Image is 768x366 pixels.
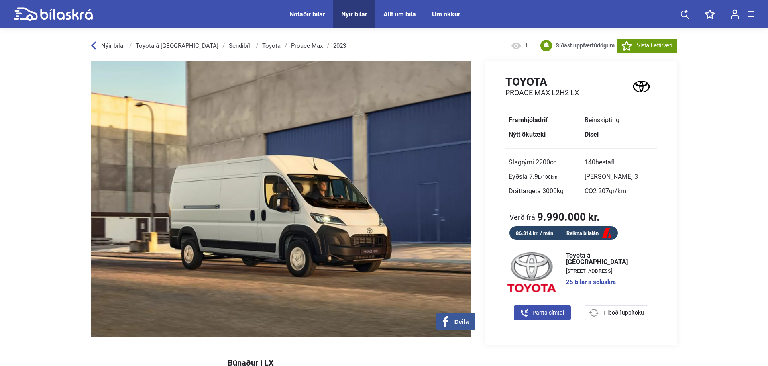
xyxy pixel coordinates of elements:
a: Toyota [262,43,281,49]
span: hestafl [595,158,615,166]
b: Nýtt ökutæki [509,131,546,138]
span: [PERSON_NAME] 3 [585,173,638,180]
span: Toyota á [GEOGRAPHIC_DATA] [566,252,649,265]
a: Sendibíll [229,43,252,49]
span: Eyðsla 7.9 [509,173,558,180]
img: user-login.svg [731,9,739,19]
b: Síðast uppfært dögum [556,42,615,49]
b: Dísel [585,131,599,138]
button: Vista í eftirlæti [617,39,677,53]
span: CO2 207 [585,187,626,195]
span: Panta símtal [532,309,564,317]
h1: Toyota [505,75,579,88]
span: 0 [594,42,597,49]
span: Nýir bílar [101,42,125,49]
a: Notaðir bílar [289,10,325,18]
h2: Proace Max L2H2 LX [505,88,579,97]
a: Reikna bílalán [560,229,618,239]
span: cc. [550,158,558,166]
a: Nýir bílar [341,10,367,18]
a: Um okkur [432,10,460,18]
a: 2023 [333,43,346,49]
a: 25 bílar á söluskrá [566,279,649,285]
span: Beinskipting [585,116,619,124]
span: Tilboð í uppítöku [603,309,644,317]
span: Vista í eftirlæti [637,41,672,50]
a: Toyota á [GEOGRAPHIC_DATA] [136,43,218,49]
span: Deila [454,318,469,325]
b: Framhjóladrif [509,116,548,124]
button: Deila [436,313,475,330]
span: Dráttargeta 3000 [509,187,564,195]
span: gr/km [609,187,626,195]
span: Slagrými 2200 [509,158,558,166]
b: 9.990.000 kr. [537,212,600,222]
a: Allt um bíla [383,10,416,18]
span: 140 [585,158,615,166]
span: Verð frá [509,213,535,221]
span: 1 [525,42,535,50]
sub: L/100km [538,174,558,180]
a: Proace Max [291,43,323,49]
div: 86.314 kr. / mán [509,229,560,238]
span: kg [557,187,564,195]
span: [STREET_ADDRESS] [566,268,649,274]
